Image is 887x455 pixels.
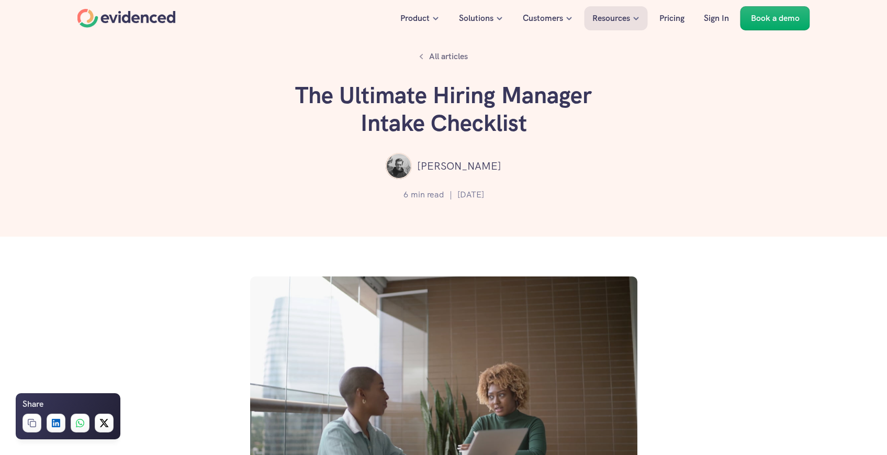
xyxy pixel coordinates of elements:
[287,82,601,137] h1: The Ultimate Hiring Manager Intake Checklist
[450,188,452,202] p: |
[751,12,800,25] p: Book a demo
[659,12,684,25] p: Pricing
[652,6,692,30] a: Pricing
[77,9,176,28] a: Home
[459,12,493,25] p: Solutions
[740,6,810,30] a: Book a demo
[411,188,444,202] p: min read
[400,12,430,25] p: Product
[386,153,412,179] img: ""
[704,12,729,25] p: Sign In
[457,188,484,202] p: [DATE]
[429,50,468,63] p: All articles
[696,6,737,30] a: Sign In
[592,12,630,25] p: Resources
[413,47,474,66] a: All articles
[403,188,408,202] p: 6
[523,12,563,25] p: Customers
[23,397,43,411] h6: Share
[417,158,501,174] p: [PERSON_NAME]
